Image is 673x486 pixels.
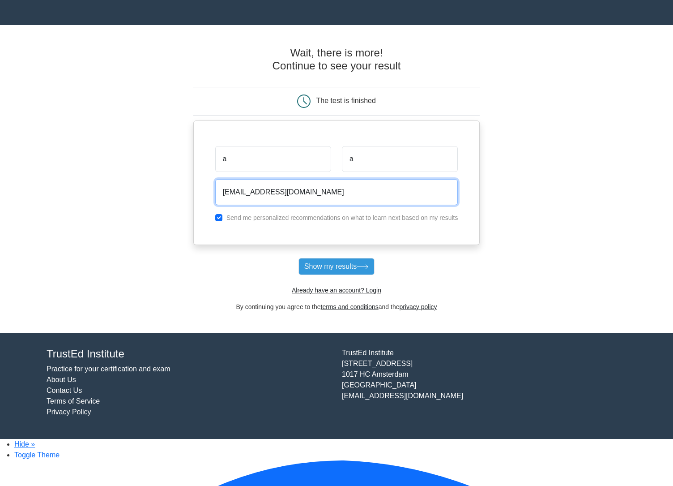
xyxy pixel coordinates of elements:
[316,97,376,104] div: The test is finished
[47,387,82,394] a: Contact Us
[47,376,76,383] a: About Us
[14,440,35,448] a: Hide »
[298,258,375,275] button: Show my results
[226,214,458,221] label: Send me personalized recommendations on what to learn next based on my results
[321,303,379,310] a: terms and conditions
[47,397,100,405] a: Terms of Service
[188,302,486,312] div: By continuing you agree to the and the
[47,365,170,373] a: Practice for your certification and exam
[215,179,458,205] input: Email
[400,303,437,310] a: privacy policy
[193,47,480,73] h4: Wait, there is more! Continue to see your result
[342,146,458,172] input: Last name
[336,348,632,425] div: TrustEd Institute [STREET_ADDRESS] 1017 HC Amsterdam [GEOGRAPHIC_DATA] [EMAIL_ADDRESS][DOMAIN_NAME]
[215,146,331,172] input: First name
[47,348,331,361] h4: TrustEd Institute
[47,408,91,416] a: Privacy Policy
[292,287,381,294] a: Already have an account? Login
